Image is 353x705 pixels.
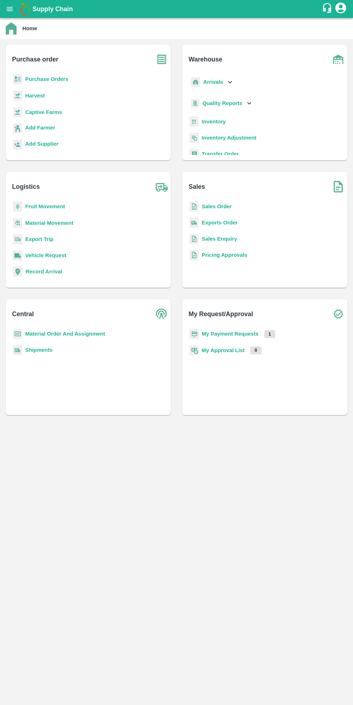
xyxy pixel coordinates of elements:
img: fruit [13,201,22,212]
img: home [6,22,17,35]
img: delivery [13,234,22,245]
img: recordArrival [13,267,23,277]
b: Home [22,26,37,31]
img: warehouse [329,50,347,68]
img: payment [189,329,199,339]
img: approval [189,345,199,356]
a: Vehicle Request [25,253,66,258]
a: Purchase Orders [25,76,68,82]
b: Quality Reports [202,100,242,106]
a: Supply Chain [32,4,322,14]
a: Shipments [25,347,53,353]
a: Captive Farms [25,109,62,115]
a: Sales Order [202,204,232,209]
b: Add Supplier [25,141,58,147]
a: Pricing Approvals [202,252,247,258]
a: Export Trip [25,236,53,242]
img: reciept [13,74,22,85]
img: shipments [189,218,199,228]
img: farmer [13,123,22,134]
a: Add Supplier [25,140,58,150]
img: sales [189,201,199,212]
img: centralMaterial [13,329,22,339]
p: 1 [264,330,276,338]
a: Inventory [202,119,226,124]
p: 0 [250,346,262,354]
img: purchase [153,50,171,68]
a: Material Movement [25,220,73,226]
a: Add Farmer [25,124,55,133]
b: Add Farmer [25,125,55,131]
img: whInventory [189,117,199,127]
a: Record Arrival [26,269,62,274]
img: inventory [189,133,199,143]
img: qualityReport [191,99,200,108]
div: Arrivals [189,74,234,90]
img: harvest [13,107,22,118]
img: shipments [13,345,22,355]
a: Material Order And Assignment [25,331,105,337]
img: soSales [329,178,347,196]
b: Central [12,309,34,319]
a: Harvest [25,93,45,99]
img: check [329,305,347,323]
a: Fruit Movement [25,204,65,209]
b: Logistics [12,182,40,192]
img: whArrival [191,77,200,87]
a: Inventory Adjustment [202,135,256,141]
a: Sales Enquiry [202,236,237,242]
a: Exports Order [202,220,238,226]
button: open drawer [1,1,18,17]
img: logo [18,2,32,16]
div: account of current user [334,1,347,17]
b: Warehouse [189,54,223,64]
a: My Payment Requests [202,331,259,337]
b: Supply Chain [32,5,73,13]
a: Transfer Order [202,151,239,157]
img: central [153,305,171,323]
img: supplier [13,140,22,150]
b: My Request/Approval [189,309,253,319]
b: Purchase order [12,54,58,64]
div: Quality Reports [189,96,253,111]
img: sales [189,250,199,260]
img: sales [189,234,199,244]
img: whTransfer [189,149,199,159]
img: harvest [13,90,22,101]
b: Sales [189,182,205,192]
img: vehicle [13,250,22,261]
img: truck [153,178,171,196]
a: My Approval List [202,347,245,353]
img: material [13,218,22,228]
b: Arrivals [203,79,223,85]
div: customer-support [322,3,334,15]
